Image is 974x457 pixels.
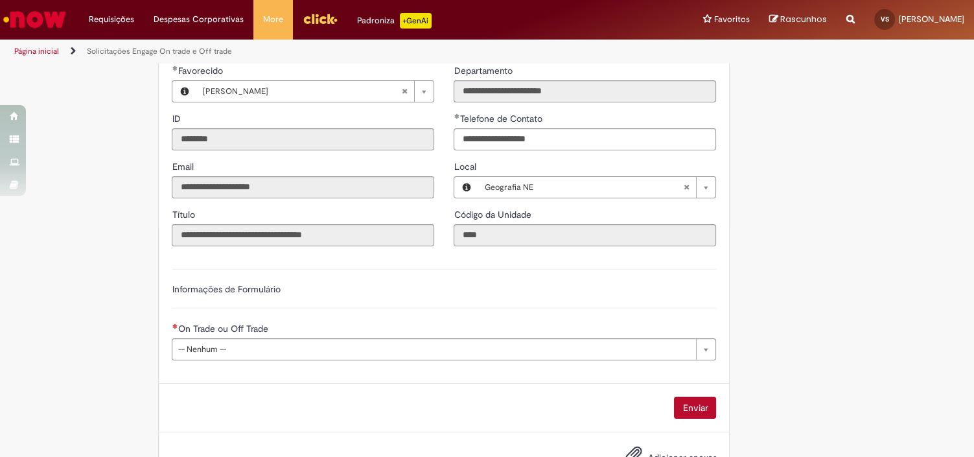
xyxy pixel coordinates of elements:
[454,224,716,246] input: Código da Unidade
[454,65,515,76] span: Somente leitura - Departamento
[14,46,59,56] a: Página inicial
[172,113,183,124] span: Somente leitura - ID
[357,13,432,29] div: Padroniza
[780,13,827,25] span: Rascunhos
[454,161,478,172] span: Local
[178,323,270,334] span: On Trade ou Off Trade
[87,46,232,56] a: Solicitações Engage On trade e Off trade
[10,40,640,64] ul: Trilhas de página
[172,160,196,173] label: Somente leitura - Email
[881,15,889,23] span: VS
[459,113,544,124] span: Telefone de Contato
[478,177,715,198] a: Geografia NELimpar campo Local
[89,13,134,26] span: Requisições
[674,397,716,419] button: Enviar
[714,13,750,26] span: Favoritos
[899,14,964,25] span: [PERSON_NAME]
[172,209,197,220] span: Somente leitura - Título
[172,283,280,295] label: Informações de Formulário
[172,81,196,102] button: Favorecido, Visualizar este registro Vitoria Sofia Santos Alvarez Soto
[395,81,414,102] abbr: Limpar campo Favorecido
[454,64,515,77] label: Somente leitura - Departamento
[172,161,196,172] span: Somente leitura - Email
[154,13,244,26] span: Despesas Corporativas
[172,128,434,150] input: ID
[178,339,690,360] span: -- Nenhum --
[196,81,434,102] a: [PERSON_NAME]Limpar campo Favorecido
[677,177,696,198] abbr: Limpar campo Local
[454,113,459,119] span: Obrigatório Preenchido
[1,6,68,32] img: ServiceNow
[454,209,533,220] span: Somente leitura - Código da Unidade
[172,65,178,71] span: Obrigatório Preenchido
[484,177,683,198] span: Geografia NE
[400,13,432,29] p: +GenAi
[263,13,283,26] span: More
[454,208,533,221] label: Somente leitura - Código da Unidade
[172,323,178,329] span: Necessários
[454,177,478,198] button: Local, Visualizar este registro Geografia NE
[172,112,183,125] label: Somente leitura - ID
[202,81,401,102] span: [PERSON_NAME]
[178,65,225,76] span: Necessários - Favorecido
[769,14,827,26] a: Rascunhos
[303,9,338,29] img: click_logo_yellow_360x200.png
[172,224,434,246] input: Título
[172,176,434,198] input: Email
[172,208,197,221] label: Somente leitura - Título
[454,80,716,102] input: Departamento
[454,128,716,150] input: Telefone de Contato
